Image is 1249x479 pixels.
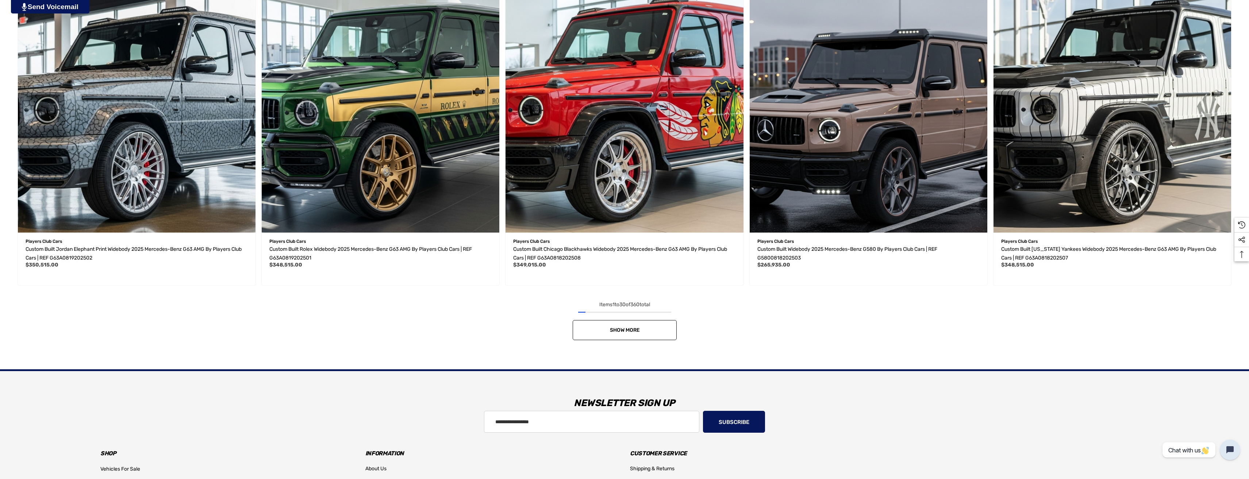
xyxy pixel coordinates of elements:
span: $349,015.00 [513,262,546,268]
span: Custom Built Chicago Blackhawks Widebody 2025 Mercedes-Benz G63 AMG by Players Club Cars | REF G6... [513,246,727,261]
h3: Shop [100,448,354,459]
svg: Top [1234,251,1249,258]
p: Players Club Cars [757,237,980,246]
span: Vehicles For Sale [100,466,140,472]
p: Players Club Cars [1001,237,1223,246]
a: Custom Built Widebody 2025 Mercedes-Benz G580 by Players Club Cars | REF G5800818202503,$265,935.00 [757,245,980,262]
span: Custom Built Rolex Widebody 2025 Mercedes-Benz G63 AMG by Players Club Cars | REF G63A0819202501 [269,246,472,261]
span: Shipping & Returns [630,466,675,472]
span: 1 [612,301,615,308]
h3: Newsletter Sign Up [95,392,1154,414]
span: Custom Built Widebody 2025 Mercedes-Benz G580 by Players Club Cars | REF G5800818202503 [757,246,937,261]
span: Show More [610,327,639,333]
p: Players Club Cars [513,237,735,246]
a: Custom Built Jordan Elephant Print Widebody 2025 Mercedes-Benz G63 AMG by Players Club Cars | REF... [26,245,248,262]
span: About Us [365,466,387,472]
a: Show More [573,320,677,340]
a: Vehicles For Sale [100,463,140,475]
span: $348,515.00 [269,262,302,268]
a: Custom Built New York Yankees Widebody 2025 Mercedes-Benz G63 AMG by Players Club Cars | REF G63A... [1001,245,1223,262]
p: Players Club Cars [269,237,492,246]
span: Custom Built Jordan Elephant Print Widebody 2025 Mercedes-Benz G63 AMG by Players Club Cars | REF... [26,246,242,261]
span: Custom Built [US_STATE] Yankees Widebody 2025 Mercedes-Benz G63 AMG by Players Club Cars | REF G6... [1001,246,1216,261]
h3: Information [365,448,619,459]
span: $348,515.00 [1001,262,1034,268]
img: PjwhLS0gR2VuZXJhdG9yOiBHcmF2aXQuaW8gLS0+PHN2ZyB4bWxucz0iaHR0cDovL3d3dy53My5vcmcvMjAwMC9zdmciIHhtb... [22,3,27,11]
svg: Social Media [1238,236,1245,244]
svg: Recently Viewed [1238,221,1245,229]
span: 30 [619,301,626,308]
a: Shipping & Returns [630,463,675,475]
p: Players Club Cars [26,237,248,246]
span: $265,935.00 [757,262,790,268]
span: $350,515.00 [26,262,58,268]
a: Custom Built Chicago Blackhawks Widebody 2025 Mercedes-Benz G63 AMG by Players Club Cars | REF G6... [513,245,735,262]
h3: Customer Service [630,448,884,459]
button: Subscribe [703,411,765,433]
span: 360 [630,301,639,308]
nav: pagination [15,300,1234,340]
a: Custom Built Rolex Widebody 2025 Mercedes-Benz G63 AMG by Players Club Cars | REF G63A0819202501,... [269,245,492,262]
div: Items to of total [15,300,1234,309]
a: About Us [365,463,387,475]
